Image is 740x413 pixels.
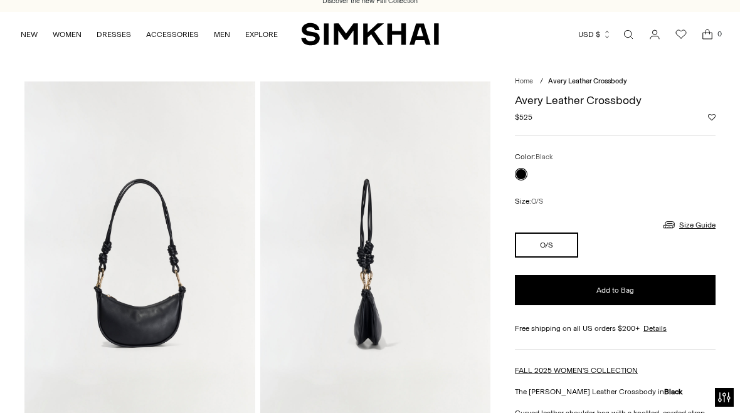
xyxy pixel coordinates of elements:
a: Details [643,323,667,334]
a: Open search modal [616,22,641,47]
a: MEN [214,21,230,48]
a: DRESSES [97,21,131,48]
a: EXPLORE [245,21,278,48]
div: Free shipping on all US orders $200+ [515,323,716,334]
button: USD $ [578,21,611,48]
a: Go to the account page [642,22,667,47]
span: Add to Bag [596,285,634,296]
span: $525 [515,112,532,123]
h1: Avery Leather Crossbody [515,95,716,106]
span: Black [536,153,553,161]
label: Color: [515,151,553,163]
div: / [540,76,543,87]
nav: breadcrumbs [515,76,716,87]
a: SIMKHAI [301,22,439,46]
span: 0 [714,28,725,39]
button: O/S [515,233,578,258]
a: FALL 2025 WOMEN'S COLLECTION [515,366,638,375]
button: Add to Wishlist [708,113,716,121]
label: Size: [515,196,543,207]
a: Wishlist [669,22,694,47]
a: WOMEN [53,21,82,48]
strong: Black [664,387,682,396]
a: ACCESSORIES [146,21,199,48]
iframe: Sign Up via Text for Offers [10,365,126,403]
span: Avery Leather Crossbody [548,77,627,85]
a: Open cart modal [695,22,720,47]
a: Home [515,77,533,85]
a: NEW [21,21,38,48]
p: The [PERSON_NAME] Leather Crossbody in [515,386,716,397]
span: O/S [531,197,543,206]
a: Size Guide [662,217,716,233]
button: Add to Bag [515,275,716,305]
